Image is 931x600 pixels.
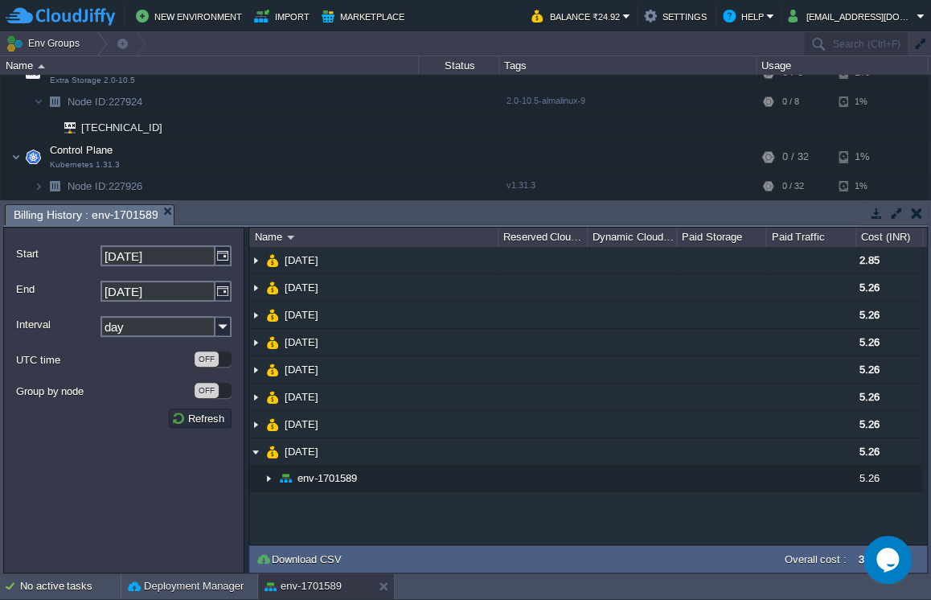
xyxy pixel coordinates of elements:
[195,351,219,367] div: OFF
[136,6,244,26] button: New Environment
[16,383,193,400] label: Group by node
[859,391,880,403] span: 5.26
[249,247,262,273] img: AMDAwAAAACH5BAEAAAAALAAAAAABAAEAAAICRAEAOw==
[782,89,799,114] div: 0 / 8
[48,143,115,157] span: Control Plane
[859,309,880,321] span: 5.26
[249,384,262,410] img: AMDAwAAAACH5BAEAAAAALAAAAAABAAEAAAICRAEAOw==
[283,335,321,349] a: [DATE]
[723,6,766,26] button: Help
[68,96,109,108] span: Node ID:
[50,76,135,85] span: Extra Storage 2.0-10.5
[757,56,927,75] div: Usage
[863,536,915,584] iframe: chat widget
[784,553,847,565] label: Overall cost :
[249,411,262,438] img: AMDAwAAAACH5BAEAAAAALAAAAAABAAEAAAICRAEAOw==
[254,6,312,26] button: Import
[420,56,498,75] div: Status
[43,174,66,199] img: AMDAwAAAACH5BAEAAAAALAAAAAABAAEAAAICRAEAOw==
[283,445,321,458] a: [DATE]
[66,179,145,193] span: 227926
[80,121,165,134] a: [TECHNICAL_ID]
[68,180,109,192] span: Node ID:
[251,228,498,247] div: Name
[507,180,535,190] span: v1.31.3
[767,228,855,247] div: Paid Traffic
[531,6,622,26] button: Balance ₹24.92
[839,174,891,199] div: 1%
[678,228,765,247] div: Paid Storage
[48,144,115,156] a: Control PlaneKubernetes 1.31.3
[2,56,418,75] div: Name
[266,356,279,383] img: AMDAwAAAACH5BAEAAAAALAAAAAABAAEAAAICRAEAOw==
[859,364,880,376] span: 5.26
[266,274,279,301] img: AMDAwAAAACH5BAEAAAAALAAAAAABAAEAAAICRAEAOw==
[6,6,115,27] img: CloudJiffy
[859,418,880,430] span: 5.26
[266,384,279,410] img: AMDAwAAAACH5BAEAAAAALAAAAAABAAEAAAICRAEAOw==
[839,141,891,173] div: 1%
[128,578,244,594] button: Deployment Manager
[499,228,587,247] div: Reserved Cloudlets
[66,95,145,109] a: Node ID:227924
[66,179,145,193] a: Node ID:227926
[6,32,85,55] button: Env Groups
[859,336,880,348] span: 5.26
[80,115,165,140] span: [TECHNICAL_ID]
[283,253,321,267] a: [DATE]
[249,274,262,301] img: AMDAwAAAACH5BAEAAAAALAAAAAABAAEAAAICRAEAOw==
[279,466,292,491] img: AMDAwAAAACH5BAEAAAAALAAAAAABAAEAAAICRAEAOw==
[857,228,922,247] div: Cost (INR)
[16,245,99,262] label: Start
[266,329,279,355] img: AMDAwAAAACH5BAEAAAAALAAAAAABAAEAAAICRAEAOw==
[171,411,229,425] button: Refresh
[43,89,66,114] img: AMDAwAAAACH5BAEAAAAALAAAAAABAAEAAAICRAEAOw==
[782,141,808,173] div: 0 / 32
[589,228,676,247] div: Dynamic Cloudlets
[283,281,321,294] a: [DATE]
[322,6,407,26] button: Marketplace
[859,553,884,565] label: 39.67
[195,383,219,398] div: OFF
[266,411,279,438] img: AMDAwAAAACH5BAEAAAAALAAAAAABAAEAAAICRAEAOw==
[249,438,262,465] img: AMDAwAAAACH5BAEAAAAALAAAAAABAAEAAAICRAEAOw==
[14,205,158,225] span: Billing History : env-1701589
[283,363,321,376] a: [DATE]
[644,6,709,26] button: Settings
[287,236,294,240] img: AMDAwAAAACH5BAEAAAAALAAAAAABAAEAAAICRAEAOw==
[266,302,279,328] img: AMDAwAAAACH5BAEAAAAALAAAAAABAAEAAAICRAEAOw==
[296,471,359,485] a: env-1701589
[53,115,76,140] img: AMDAwAAAACH5BAEAAAAALAAAAAABAAEAAAICRAEAOw==
[500,56,756,75] div: Tags
[249,356,262,383] img: AMDAwAAAACH5BAEAAAAALAAAAAABAAEAAAICRAEAOw==
[11,141,21,173] img: AMDAwAAAACH5BAEAAAAALAAAAAABAAEAAAICRAEAOw==
[43,115,53,140] img: AMDAwAAAACH5BAEAAAAALAAAAAABAAEAAAICRAEAOw==
[283,417,321,431] a: [DATE]
[839,89,891,114] div: 1%
[859,472,880,484] span: 5.26
[788,6,917,26] button: [EMAIL_ADDRESS][DOMAIN_NAME]
[20,573,121,599] div: No active tasks
[16,281,99,298] label: End
[507,96,585,105] span: 2.0-10.5-almalinux-9
[249,329,262,355] img: AMDAwAAAACH5BAEAAAAALAAAAAABAAEAAAICRAEAOw==
[22,141,44,173] img: AMDAwAAAACH5BAEAAAAALAAAAAABAAEAAAICRAEAOw==
[266,438,279,465] img: AMDAwAAAACH5BAEAAAAALAAAAAABAAEAAAICRAEAOw==
[34,174,43,199] img: AMDAwAAAACH5BAEAAAAALAAAAAABAAEAAAICRAEAOw==
[262,466,275,491] img: AMDAwAAAACH5BAEAAAAALAAAAAABAAEAAAICRAEAOw==
[50,160,120,170] span: Kubernetes 1.31.3
[283,308,321,322] span: [DATE]
[34,89,43,114] img: AMDAwAAAACH5BAEAAAAALAAAAAABAAEAAAICRAEAOw==
[782,174,804,199] div: 0 / 32
[16,351,193,368] label: UTC time
[283,390,321,404] a: [DATE]
[256,552,347,566] button: Download CSV
[38,64,45,68] img: AMDAwAAAACH5BAEAAAAALAAAAAABAAEAAAICRAEAOw==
